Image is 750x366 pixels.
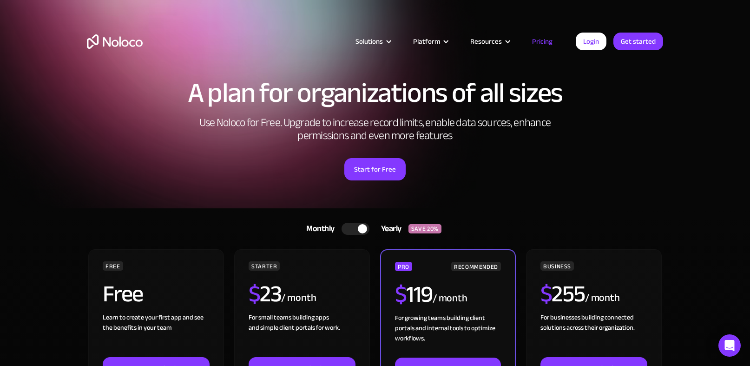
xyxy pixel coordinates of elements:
[103,282,143,306] h2: Free
[281,291,316,306] div: / month
[413,35,440,47] div: Platform
[520,35,564,47] a: Pricing
[249,282,282,306] h2: 23
[718,334,741,357] div: Open Intercom Messenger
[355,35,383,47] div: Solutions
[249,272,260,316] span: $
[540,272,552,316] span: $
[395,283,433,306] h2: 119
[470,35,502,47] div: Resources
[395,262,412,271] div: PRO
[408,224,441,233] div: SAVE 20%
[344,158,406,180] a: Start for Free
[249,313,355,357] div: For small teams building apps and simple client portals for work. ‍
[576,33,606,50] a: Login
[395,313,501,358] div: For growing teams building client portals and internal tools to optimize workflows.
[249,261,280,271] div: STARTER
[540,282,585,306] h2: 255
[451,262,501,271] div: RECOMMENDED
[369,222,408,236] div: Yearly
[295,222,342,236] div: Monthly
[87,34,143,49] a: home
[585,291,620,306] div: / month
[540,261,574,271] div: BUSINESS
[613,33,663,50] a: Get started
[540,313,647,357] div: For businesses building connected solutions across their organization. ‍
[401,35,459,47] div: Platform
[344,35,401,47] div: Solutions
[103,261,123,271] div: FREE
[189,116,561,142] h2: Use Noloco for Free. Upgrade to increase record limits, enable data sources, enhance permissions ...
[103,313,210,357] div: Learn to create your first app and see the benefits in your team ‍
[459,35,520,47] div: Resources
[395,273,407,316] span: $
[87,79,663,107] h1: A plan for organizations of all sizes
[433,291,467,306] div: / month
